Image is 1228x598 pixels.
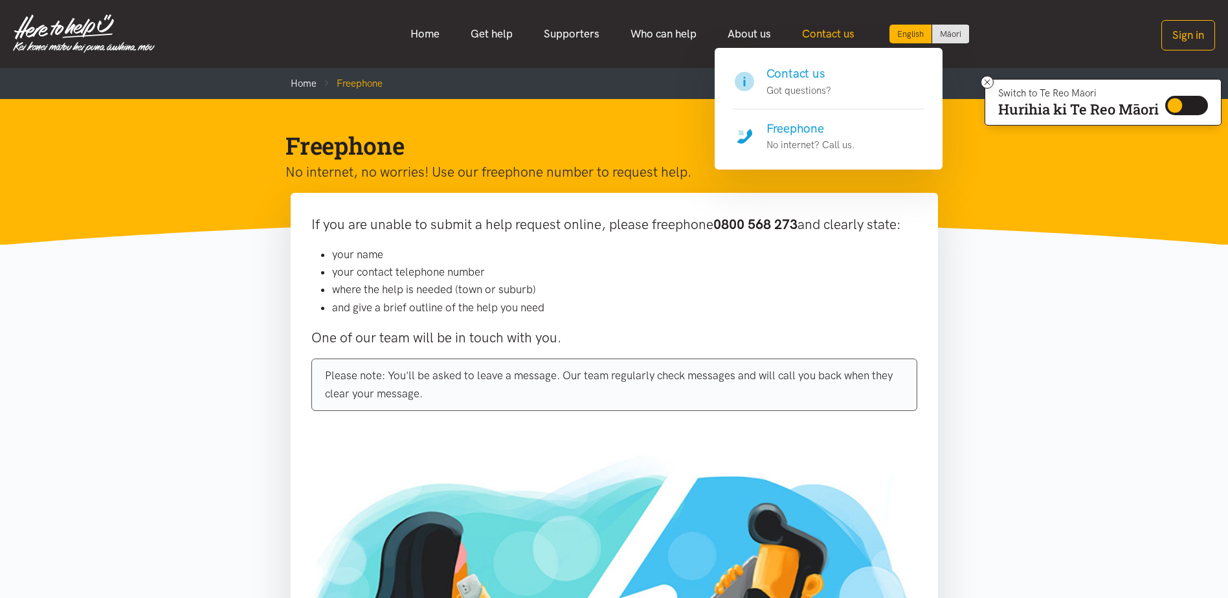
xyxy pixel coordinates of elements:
[733,65,924,109] a: Contact us Got questions?
[713,216,798,232] b: 0800 568 273
[766,65,831,83] h4: Contact us
[766,137,855,153] p: No internet? Call us.
[889,25,970,43] div: Language toggle
[889,25,932,43] div: Current language
[317,76,383,91] li: Freephone
[332,246,917,263] li: your name
[932,25,969,43] a: Switch to Te Reo Māori
[615,20,712,48] a: Who can help
[285,161,922,183] p: No internet, no worries! Use our freephone number to request help.
[291,78,317,89] a: Home
[395,20,455,48] a: Home
[332,263,917,281] li: your contact telephone number
[715,48,943,170] div: Contact us
[766,83,831,98] p: Got questions?
[332,299,917,316] li: and give a brief outline of the help you need
[766,120,855,138] h4: Freephone
[998,89,1159,97] p: Switch to Te Reo Māori
[311,327,917,349] p: One of our team will be in touch with you.
[733,109,924,153] a: Freephone No internet? Call us.
[1161,20,1215,50] button: Sign in
[311,359,917,410] div: Please note: You'll be asked to leave a message. Our team regularly check messages and will call ...
[455,20,528,48] a: Get help
[285,130,922,161] h1: Freephone
[528,20,615,48] a: Supporters
[311,214,917,236] p: If you are unable to submit a help request online, please freephone and clearly state:
[712,20,787,48] a: About us
[787,20,870,48] a: Contact us
[13,14,155,53] img: Home
[332,281,917,298] li: where the help is needed (town or suburb)
[998,104,1159,115] p: Hurihia ki Te Reo Māori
